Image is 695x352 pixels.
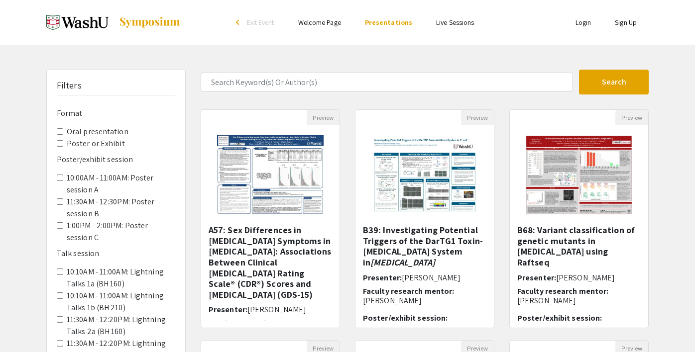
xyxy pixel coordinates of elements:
label: 11:30AM - 12:20PM: Lightning Talks 2a (BH 160) [67,314,175,338]
p: [PERSON_NAME] [363,296,486,305]
a: Presentations [365,18,412,27]
img: <p>A57: Sex Differences in Depression Symptoms in Alzheimer Disease: Associations Between Clinica... [207,125,333,225]
button: Search [579,70,649,94]
span: Faculty research mentor: [363,286,454,296]
label: 10:00AM - 11:00AM: Poster session A [67,172,175,196]
label: Poster or Exhibit [67,138,125,150]
a: Login [576,18,591,27]
div: Open Presentation <p>A57: Sex Differences in Depression Symptoms in Alzheimer Disease: Associatio... [201,109,340,328]
a: Sign Up [615,18,637,27]
h5: B39: Investigating Potential Triggers of the DarTG1 Toxin-[MEDICAL_DATA] System in [363,225,486,267]
h5: A57: Sex Differences in [MEDICAL_DATA] Symptoms in [MEDICAL_DATA]: Associations Between Clinical ... [209,225,332,300]
img: <p>B39: Investigating Potential Triggers of the DarTG1 Toxin-Antitoxin System in <em>E. coli</em>... [361,125,487,225]
div: arrow_back_ios [236,19,242,25]
label: 11:30AM - 12:30PM: Poster session B [67,196,175,220]
div: Open Presentation <p>B39: Investigating Potential Triggers of the DarTG1 Toxin-Antitoxin System i... [355,109,494,328]
span: Poster/exhibit session: [517,313,602,323]
button: Preview [461,110,494,125]
h6: Talk session [57,249,175,258]
img: <p>B68: Variant classification of genetic mutants in Hunter Syndrome using Raftseq</p> [516,125,642,225]
label: Oral presentation [67,126,128,138]
button: Preview [307,110,340,125]
em: [MEDICAL_DATA] [370,257,435,268]
h5: Filters [57,80,82,91]
span: Faculty research mentor: [209,318,300,329]
h6: Presenter: [517,273,641,282]
div: Open Presentation <p>B68: Variant classification of genetic mutants in Hunter Syndrome using Raft... [509,109,649,328]
h6: Presenter: [209,305,332,314]
h5: B68: Variant classification of genetic mutants in [MEDICAL_DATA] using Raftseq [517,225,641,267]
label: 10:10AM - 11:00AM: Lightning Talks 1b (BH 210) [67,290,175,314]
h6: Format [57,108,175,118]
button: Preview [615,110,648,125]
span: Faculty research mentor: [517,286,608,296]
span: [PERSON_NAME] [247,304,306,315]
input: Search Keyword(s) Or Author(s) [201,73,573,91]
label: 10:10AM - 11:00AM: Lightning Talks 1a (BH 160) [67,266,175,290]
a: Welcome Page [298,18,341,27]
p: [PERSON_NAME] [517,296,641,305]
span: [PERSON_NAME] [556,272,615,283]
span: [PERSON_NAME] [402,272,461,283]
a: Live Sessions [436,18,474,27]
img: Symposium by ForagerOne [118,16,181,28]
h6: Presenter: [363,273,486,282]
span: Exit Event [247,18,274,27]
span: Poster/exhibit session: [363,313,448,323]
a: Fall 2024 Undergraduate Research Symposium [46,10,181,35]
h6: Poster/exhibit session [57,155,175,164]
label: 1:00PM - 2:00PM: Poster session C [67,220,175,244]
img: Fall 2024 Undergraduate Research Symposium [46,10,109,35]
